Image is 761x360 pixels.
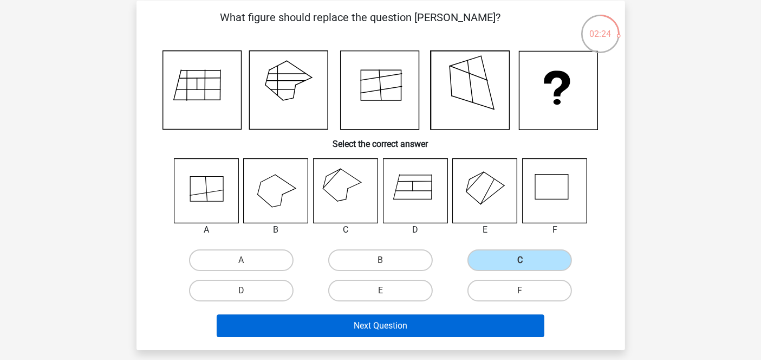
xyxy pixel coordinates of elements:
label: D [189,280,294,301]
div: D [375,223,457,236]
label: B [328,249,433,271]
div: A [166,223,248,236]
label: E [328,280,433,301]
div: C [305,223,387,236]
label: F [467,280,572,301]
button: Next Question [217,314,544,337]
div: F [514,223,596,236]
div: 02:24 [580,14,621,41]
p: What figure should replace the question [PERSON_NAME]? [154,9,567,42]
label: A [189,249,294,271]
div: E [444,223,526,236]
div: B [235,223,317,236]
h6: Select the correct answer [154,130,608,149]
label: C [467,249,572,271]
